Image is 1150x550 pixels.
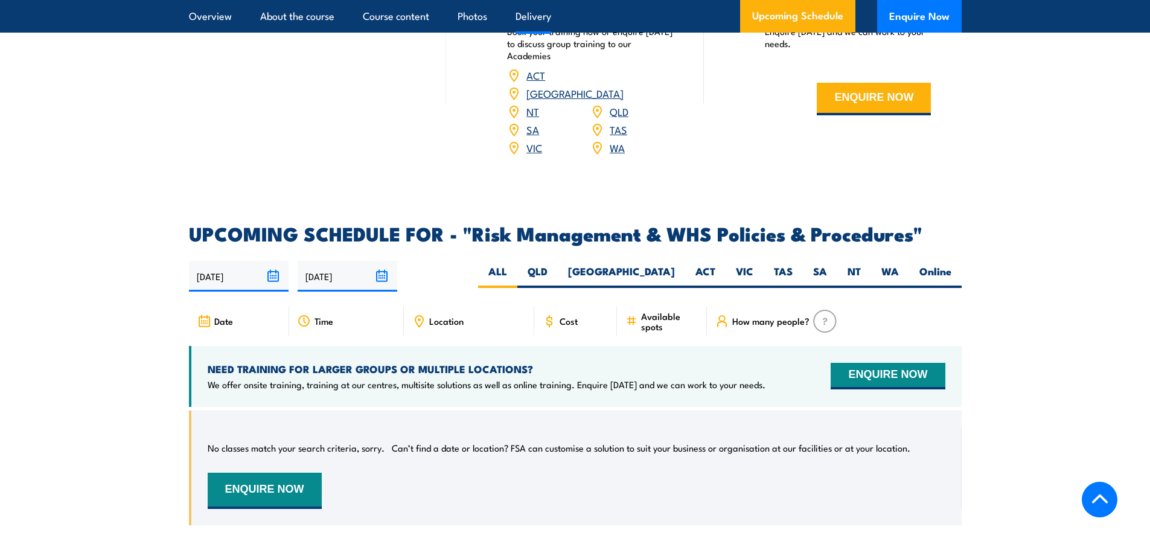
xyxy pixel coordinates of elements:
[517,264,558,288] label: QLD
[837,264,871,288] label: NT
[909,264,962,288] label: Online
[803,264,837,288] label: SA
[765,25,931,50] p: Enquire [DATE] and we can work to your needs.
[764,264,803,288] label: TAS
[526,104,539,118] a: NT
[208,473,322,509] button: ENQUIRE NOW
[610,140,625,155] a: WA
[610,122,627,136] a: TAS
[685,264,726,288] label: ACT
[526,68,545,82] a: ACT
[726,264,764,288] label: VIC
[392,442,910,454] p: Can’t find a date or location? FSA can customise a solution to suit your business or organisation...
[732,316,810,326] span: How many people?
[478,264,517,288] label: ALL
[526,140,542,155] a: VIC
[641,311,698,331] span: Available spots
[610,104,628,118] a: QLD
[831,363,945,389] button: ENQUIRE NOW
[558,264,685,288] label: [GEOGRAPHIC_DATA]
[208,379,765,391] p: We offer onsite training, training at our centres, multisite solutions as well as online training...
[189,261,289,292] input: From date
[315,316,333,326] span: Time
[208,362,765,376] h4: NEED TRAINING FOR LARGER GROUPS OR MULTIPLE LOCATIONS?
[208,442,385,454] p: No classes match your search criteria, sorry.
[526,86,624,100] a: [GEOGRAPHIC_DATA]
[298,261,397,292] input: To date
[526,122,539,136] a: SA
[817,83,931,115] button: ENQUIRE NOW
[871,264,909,288] label: WA
[214,316,233,326] span: Date
[189,225,962,241] h2: UPCOMING SCHEDULE FOR - "Risk Management & WHS Policies & Procedures"
[560,316,578,326] span: Cost
[507,25,674,62] p: Book your training now or enquire [DATE] to discuss group training to our Academies
[429,316,464,326] span: Location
